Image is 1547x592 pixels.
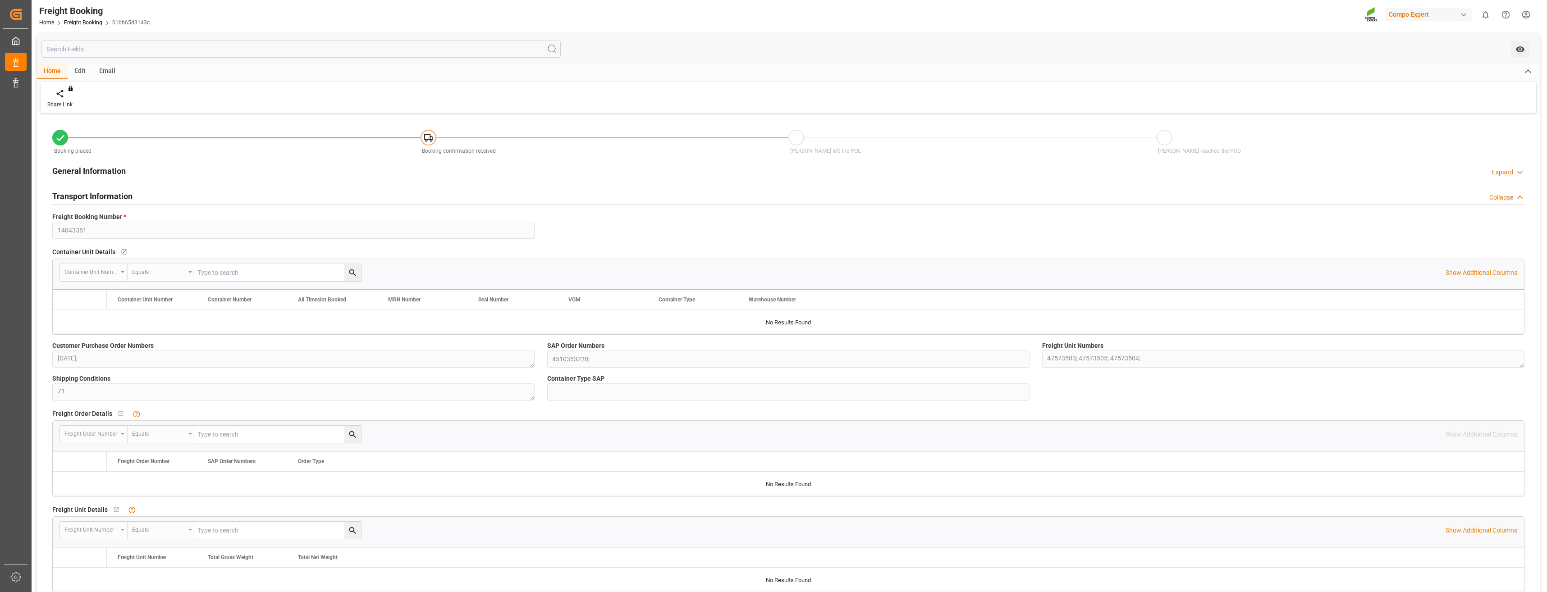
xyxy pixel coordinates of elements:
[208,458,256,464] span: SAP Order Numbers
[52,165,126,177] h2: General Information
[1492,168,1513,177] div: Expand
[1496,5,1516,25] button: Help Center
[60,426,128,443] button: open menu
[1446,526,1517,535] p: Show Additional Columns
[118,296,173,303] span: Container Unit Number
[1385,8,1472,21] div: Compo Expert
[52,212,126,222] span: Freight Booking Number
[1158,148,1241,154] span: [PERSON_NAME] reached the POD
[132,266,185,276] div: Equals
[1364,7,1379,23] img: Screenshot%202023-09-29%20at%2010.02.21.png_1712312052.png
[659,296,695,303] span: Container Type
[344,522,361,539] button: search button
[52,383,535,401] textarea: Z1
[128,264,195,281] button: open menu
[54,148,92,154] span: Booking placed
[132,524,185,534] div: Equals
[1042,351,1524,368] textarea: 47573503; 47573505; 47573504;
[52,247,115,257] span: Container Unit Details
[1446,268,1517,278] p: Show Additional Columns
[37,64,68,79] div: Home
[118,458,169,464] span: Freight Order Number
[64,428,118,438] div: Freight Order Number
[790,148,860,154] span: [PERSON_NAME] left the POL
[60,522,128,539] button: open menu
[1511,41,1529,58] button: open menu
[132,428,185,438] div: Equals
[208,296,252,303] span: Container Number
[1042,341,1103,351] span: Freight Unit Numbers
[1385,6,1475,23] button: Compo Expert
[547,374,604,383] span: Container Type SAP
[749,296,796,303] span: Warehouse Number
[1489,193,1513,202] div: Collapse
[52,409,112,419] span: Freight Order Details
[52,341,154,351] span: Customer Purchase Order Numbers
[422,148,496,154] span: Booking confirmation received
[344,426,361,443] button: search button
[39,19,54,26] a: Home
[298,458,324,464] span: Order Type
[52,374,110,383] span: Shipping Conditions
[52,505,108,515] span: Freight Unit Details
[64,19,102,26] a: Freight Booking
[41,41,561,58] input: Search Fields
[478,296,508,303] span: Seal Number
[118,554,166,560] span: Freight Unit Number
[195,522,361,539] input: Type to search
[195,426,361,443] input: Type to search
[547,341,604,351] span: SAP Order Numbers
[195,264,361,281] input: Type to search
[60,264,128,281] button: open menu
[128,522,195,539] button: open menu
[298,296,346,303] span: All Timeslot Booked
[388,296,421,303] span: MRN Number
[64,524,118,534] div: Freight Unit Number
[1475,5,1496,25] button: show 0 new notifications
[568,296,581,303] span: VGM
[208,554,253,560] span: Total Gross Weight
[344,264,361,281] button: search button
[64,266,118,276] div: Container Unit Number
[92,64,122,79] div: Email
[128,426,195,443] button: open menu
[52,351,535,368] textarea: [DATE];
[68,64,92,79] div: Edit
[52,190,133,202] h2: Transport Information
[39,4,150,18] div: Freight Booking
[298,554,338,560] span: Total Net Weight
